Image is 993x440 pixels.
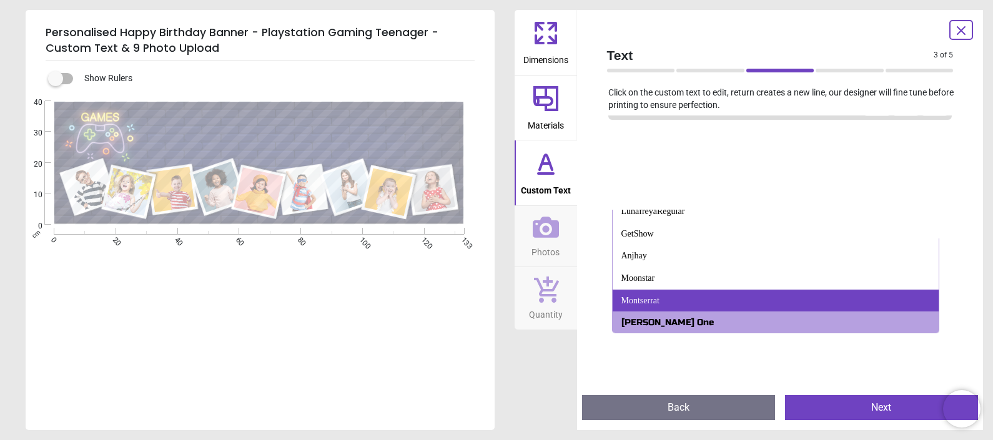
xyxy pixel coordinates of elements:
[785,395,978,420] button: Next
[531,240,560,259] span: Photos
[582,395,775,420] button: Back
[597,87,964,111] p: Click on the custom text to edit, return creates a new line, our designer will fine tune before p...
[621,316,714,329] div: [PERSON_NAME] One
[515,140,577,205] button: Custom Text
[621,250,647,262] div: Anjhay
[19,159,42,170] span: 20
[523,48,568,67] span: Dimensions
[46,20,475,61] h5: Personalised Happy Birthday Banner - Playstation Gaming Teenager - Custom Text & 9 Photo Upload
[621,272,655,285] div: Moonstar
[515,267,577,330] button: Quantity
[515,206,577,267] button: Photos
[934,50,953,61] span: 3 of 5
[621,295,660,307] div: Montserrat
[521,178,571,197] span: Custom Text
[515,10,577,75] button: Dimensions
[19,97,42,108] span: 40
[607,46,934,64] span: Text
[943,390,981,428] iframe: Brevo live chat
[515,76,577,140] button: Materials
[19,221,42,232] span: 0
[19,128,42,139] span: 30
[621,205,685,218] div: LunafreyaRegular
[529,303,563,321] span: Quantity
[19,190,42,200] span: 10
[528,114,564,132] span: Materials
[621,228,654,240] div: GetShow
[56,71,495,86] div: Show Rulers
